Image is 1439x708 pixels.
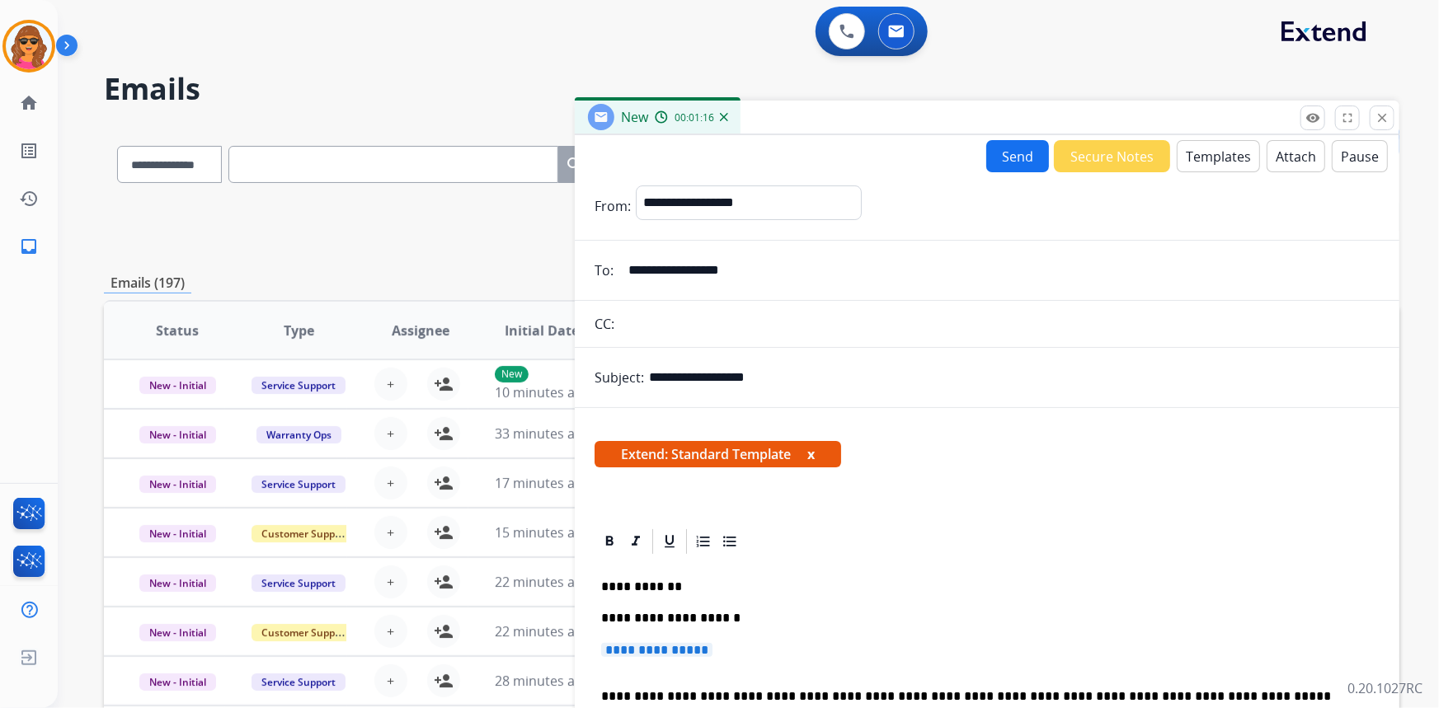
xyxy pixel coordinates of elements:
button: Secure Notes [1054,140,1170,172]
span: Service Support [252,476,346,493]
mat-icon: person_add [434,523,454,542]
span: + [387,572,394,592]
div: Italic [623,529,648,554]
mat-icon: person_add [434,572,454,592]
div: Ordered List [691,529,716,554]
span: Service Support [252,673,346,691]
span: New - Initial [139,574,216,592]
mat-icon: remove_red_eye [1305,110,1320,125]
p: Subject: [595,368,644,387]
span: 28 minutes ago [495,672,590,690]
span: + [387,671,394,691]
mat-icon: person_add [434,424,454,443]
span: + [387,473,394,493]
mat-icon: home [19,93,39,113]
button: + [374,516,407,549]
img: avatar [6,23,52,69]
span: New - Initial [139,377,216,394]
mat-icon: close [1375,110,1390,125]
span: New [621,108,648,126]
span: Customer Support [252,525,359,542]
h2: Emails [104,73,1399,105]
button: + [374,368,407,401]
mat-icon: history [19,189,39,209]
mat-icon: inbox [19,237,39,256]
span: Service Support [252,377,346,394]
mat-icon: person_add [434,473,454,493]
button: + [374,467,407,499]
mat-icon: fullscreen [1340,110,1355,125]
mat-icon: person_add [434,374,454,394]
p: 0.20.1027RC [1347,678,1423,698]
p: CC: [595,314,614,334]
p: New [495,366,529,382]
span: New - Initial [139,673,216,691]
span: Warranty Ops [256,426,341,443]
span: 22 minutes ago [495,622,590,640]
span: Type [284,321,314,340]
span: + [387,621,394,641]
span: 15 minutes ago [495,523,590,542]
mat-icon: person_add [434,621,454,641]
span: Customer Support [252,624,359,641]
span: Service Support [252,574,346,592]
span: 33 minutes ago [495,424,590,443]
span: New - Initial [139,426,216,443]
div: Bullet List [717,529,742,554]
span: 17 minutes ago [495,474,590,492]
span: New - Initial [139,476,216,493]
mat-icon: list_alt [19,141,39,161]
button: + [374,565,407,598]
span: 22 minutes ago [495,573,590,591]
button: Pause [1332,140,1388,172]
span: + [387,374,394,394]
button: Send [986,140,1049,172]
button: + [374,664,407,697]
p: From: [595,196,631,216]
button: Templates [1177,140,1260,172]
button: x [807,444,815,464]
button: Attach [1267,140,1325,172]
div: Bold [597,529,622,554]
span: + [387,424,394,443]
span: 10 minutes ago [495,383,590,401]
span: Assignee [392,321,449,340]
button: + [374,417,407,450]
div: Underline [657,529,682,554]
span: New - Initial [139,624,216,641]
span: Status [156,321,199,340]
mat-icon: person_add [434,671,454,691]
span: Initial Date [505,321,579,340]
span: 00:01:16 [675,111,714,124]
span: + [387,523,394,542]
mat-icon: search [565,155,585,175]
p: Emails (197) [104,273,191,293]
span: Extend: Standard Template [595,441,841,467]
span: New - Initial [139,525,216,542]
p: To: [595,260,614,280]
button: + [374,615,407,648]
